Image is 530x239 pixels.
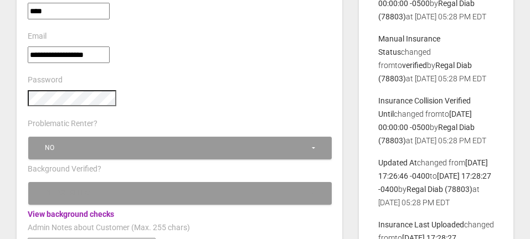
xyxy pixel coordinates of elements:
[378,94,494,147] p: changed from to by at [DATE] 05:28 PM EDT
[45,189,310,198] div: Please select
[28,75,63,86] label: Password
[28,118,97,129] label: Problematic Renter?
[28,210,114,219] a: View background checks
[28,164,101,175] label: Background Verified?
[28,31,47,42] label: Email
[378,34,440,56] b: Manual Insurance Status
[378,96,471,118] b: Insurance Collision Verified Until
[402,61,427,70] b: verified
[28,182,332,205] button: Please select
[28,222,190,233] label: Admin Notes about Customer (Max. 255 chars)
[378,32,494,85] p: changed from to by at [DATE] 05:28 PM EDT
[45,143,310,153] div: No
[378,158,417,167] b: Updated At
[378,220,464,229] b: Insurance Last Uploaded
[28,137,332,159] button: No
[406,185,472,194] b: Regal Diab (78803)
[378,156,494,209] p: changed from to by at [DATE] 05:28 PM EDT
